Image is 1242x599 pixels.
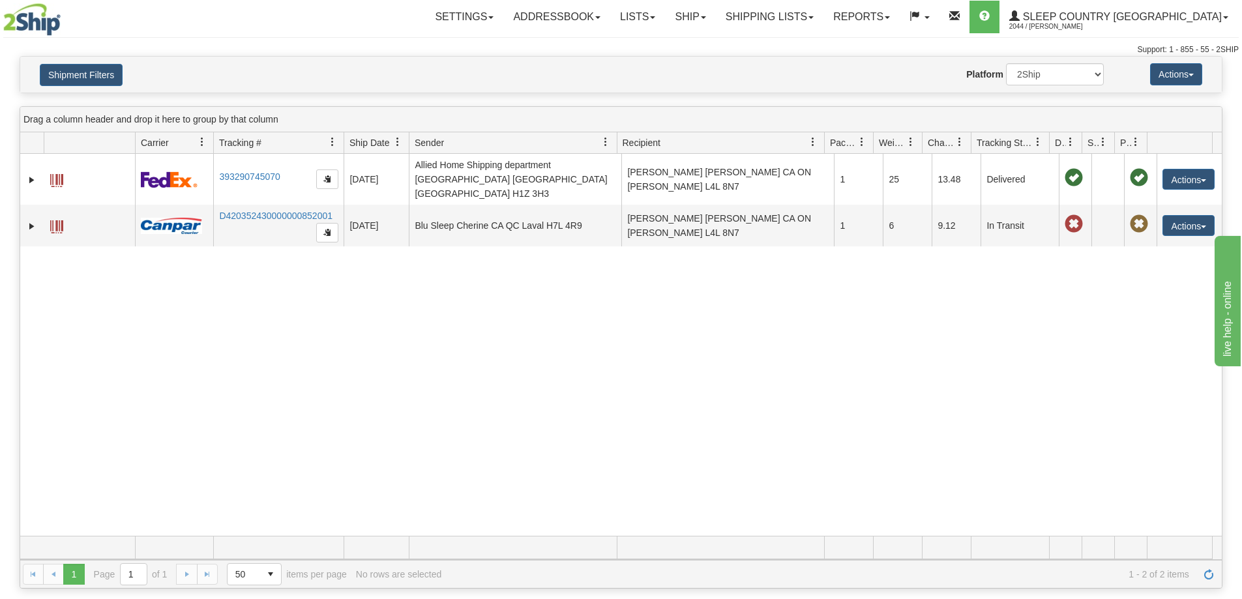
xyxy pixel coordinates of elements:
[1212,233,1241,366] iframe: chat widget
[1162,215,1215,236] button: Actions
[900,131,922,153] a: Weight filter column settings
[141,218,202,234] img: 14 - Canpar
[260,564,281,585] span: select
[191,131,213,153] a: Carrier filter column settings
[623,136,660,149] span: Recipient
[50,214,63,235] a: Label
[802,131,824,153] a: Recipient filter column settings
[321,131,344,153] a: Tracking # filter column settings
[451,569,1189,579] span: 1 - 2 of 2 items
[141,136,169,149] span: Carrier
[1092,131,1114,153] a: Shipment Issues filter column settings
[94,563,168,585] span: Page of 1
[932,154,981,205] td: 13.48
[1130,215,1148,233] span: Pickup Not Assigned
[141,171,198,188] img: 2 - FedEx Express®
[1009,20,1107,33] span: 2044 / [PERSON_NAME]
[356,569,442,579] div: No rows are selected
[219,171,280,182] a: 393290745070
[10,8,121,23] div: live help - online
[595,131,617,153] a: Sender filter column settings
[834,154,883,205] td: 1
[219,136,261,149] span: Tracking #
[977,136,1033,149] span: Tracking Status
[1027,131,1049,153] a: Tracking Status filter column settings
[503,1,610,33] a: Addressbook
[50,168,63,189] a: Label
[415,136,444,149] span: Sender
[63,564,84,585] span: Page 1
[1065,169,1083,187] span: On time
[1125,131,1147,153] a: Pickup Status filter column settings
[344,205,409,246] td: [DATE]
[716,1,823,33] a: Shipping lists
[1065,215,1083,233] span: Late
[349,136,389,149] span: Ship Date
[121,564,147,585] input: Page 1
[834,205,883,246] td: 1
[1162,169,1215,190] button: Actions
[823,1,900,33] a: Reports
[1020,11,1222,22] span: Sleep Country [GEOGRAPHIC_DATA]
[3,44,1239,55] div: Support: 1 - 855 - 55 - 2SHIP
[879,136,906,149] span: Weight
[830,136,857,149] span: Packages
[316,169,338,189] button: Copy to clipboard
[1059,131,1082,153] a: Delivery Status filter column settings
[1198,564,1219,585] a: Refresh
[928,136,955,149] span: Charge
[1087,136,1099,149] span: Shipment Issues
[999,1,1238,33] a: Sleep Country [GEOGRAPHIC_DATA] 2044 / [PERSON_NAME]
[966,68,1003,81] label: Platform
[409,205,621,246] td: Blu Sleep Cherine CA QC Laval H7L 4R9
[1120,136,1131,149] span: Pickup Status
[665,1,715,33] a: Ship
[1055,136,1066,149] span: Delivery Status
[235,568,252,581] span: 50
[227,563,347,585] span: items per page
[851,131,873,153] a: Packages filter column settings
[981,154,1059,205] td: Delivered
[25,220,38,233] a: Expand
[20,107,1222,132] div: grid grouping header
[932,205,981,246] td: 9.12
[610,1,665,33] a: Lists
[621,205,834,246] td: [PERSON_NAME] [PERSON_NAME] CA ON [PERSON_NAME] L4L 8N7
[40,64,123,86] button: Shipment Filters
[25,173,38,186] a: Expand
[316,223,338,242] button: Copy to clipboard
[387,131,409,153] a: Ship Date filter column settings
[883,205,932,246] td: 6
[621,154,834,205] td: [PERSON_NAME] [PERSON_NAME] CA ON [PERSON_NAME] L4L 8N7
[883,154,932,205] td: 25
[1130,169,1148,187] span: Pickup Successfully created
[344,154,409,205] td: [DATE]
[425,1,503,33] a: Settings
[3,3,61,36] img: logo2044.jpg
[1150,63,1202,85] button: Actions
[949,131,971,153] a: Charge filter column settings
[227,563,282,585] span: Page sizes drop down
[219,211,333,221] a: D420352430000000852001
[981,205,1059,246] td: In Transit
[409,154,621,205] td: Allied Home Shipping department [GEOGRAPHIC_DATA] [GEOGRAPHIC_DATA] [GEOGRAPHIC_DATA] H1Z 3H3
